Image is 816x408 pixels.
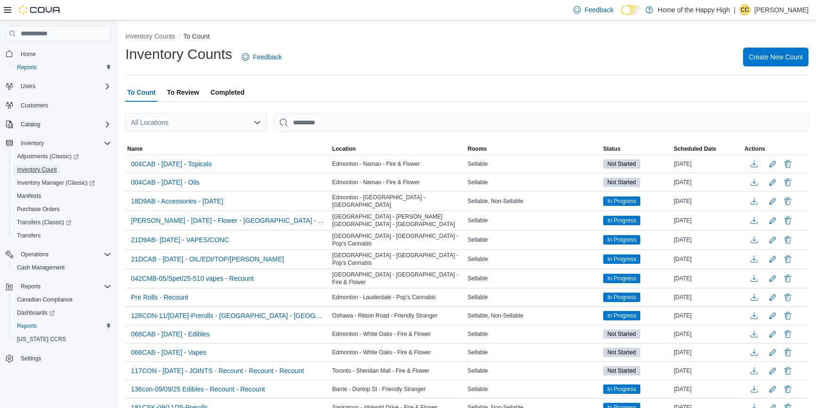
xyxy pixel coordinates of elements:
a: Cash Management [13,262,68,273]
button: Delete [782,273,793,284]
button: Edit count details [767,175,778,189]
span: Transfers [17,232,41,239]
span: Inventory [21,139,44,147]
a: Transfers (Classic) [9,216,115,229]
a: Adjustments (Classic) [9,150,115,163]
button: 004CAB - [DATE] - Topicals [127,157,215,171]
a: Reports [13,320,41,332]
button: Edit count details [767,345,778,359]
button: Delete [782,365,793,376]
span: Edmonton - White Oaks - Fire & Flower [332,330,431,338]
a: Customers [17,100,52,111]
button: Edit count details [767,327,778,341]
button: Pre Rolls - Recount [127,290,192,304]
button: Home [2,47,115,60]
span: 068CAB - [DATE] - Vapes [131,348,206,357]
span: Washington CCRS [13,334,111,345]
div: [DATE] [672,292,743,303]
span: Edmonton - Namao - Fire & Flower [332,179,420,186]
div: [DATE] [672,384,743,395]
span: 004CAB - [DATE] - Oils [131,178,199,187]
span: Users [17,81,111,92]
div: Curtis Campbell [739,4,751,16]
a: [US_STATE] CCRS [13,334,70,345]
a: Transfers [13,230,44,241]
span: To Review [167,83,199,102]
button: Purchase Orders [9,203,115,216]
span: Not Started [607,160,636,168]
span: In Progress [607,255,636,263]
span: Inventory Manager (Classic) [13,177,111,188]
button: Delete [782,292,793,303]
span: In Progress [607,236,636,244]
button: Canadian Compliance [9,293,115,306]
span: In Progress [603,274,640,283]
span: [US_STATE] CCRS [17,335,66,343]
span: Inventory Count [13,164,111,175]
div: Sellable [466,234,602,245]
button: Reports [17,281,44,292]
span: Not Started [607,178,636,187]
span: Not Started [603,348,640,357]
button: Delete [782,253,793,265]
button: Edit count details [767,213,778,228]
button: 21D9AB- [DATE] - VAPES/CONC [127,233,233,247]
span: In Progress [607,197,636,205]
div: [DATE] [672,347,743,358]
div: [DATE] [672,253,743,265]
span: Manifests [13,190,111,202]
div: Sellable [466,158,602,170]
div: [DATE] [672,328,743,340]
a: Canadian Compliance [13,294,76,305]
span: Reports [17,281,111,292]
span: In Progress [603,293,640,302]
div: Sellable [466,347,602,358]
div: [DATE] [672,365,743,376]
span: [GEOGRAPHIC_DATA] - [GEOGRAPHIC_DATA] - Fire & Flower [332,271,464,286]
button: Delete [782,196,793,207]
span: Status [603,145,620,153]
p: Home of the Happy High [658,4,730,16]
span: Reports [13,320,111,332]
span: Home [17,48,111,59]
button: Delete [782,384,793,395]
button: Edit count details [767,233,778,247]
span: 117CON - [DATE] - JOINTS - Recount - Recount - Recount [131,366,304,375]
span: In Progress [607,293,636,302]
span: 004CAB - [DATE] - Topicals [131,159,212,169]
button: Delete [782,310,793,321]
button: Inventory Counts [125,33,175,40]
button: Open list of options [253,119,261,126]
span: CC [741,4,749,16]
span: Adjustments (Classic) [17,153,79,160]
button: Edit count details [767,194,778,208]
img: Cova [19,5,61,15]
button: 004CAB - [DATE] - Oils [127,175,203,189]
span: In Progress [603,235,640,245]
div: [DATE] [672,158,743,170]
span: Edmonton - Lauderdale - Pop's Cannabis [332,294,436,301]
span: 128CON-11/[DATE]-Prerolls - [GEOGRAPHIC_DATA] - [GEOGRAPHIC_DATA] - Friendly Stranger [131,311,325,320]
button: Inventory Count [9,163,115,176]
span: Inventory [17,138,111,149]
button: Operations [2,248,115,261]
a: Inventory Manager (Classic) [9,176,115,189]
span: In Progress [607,274,636,283]
span: Reports [17,64,37,71]
span: Users [21,82,35,90]
span: Reports [13,62,111,73]
button: Delete [782,158,793,170]
span: Dashboards [13,307,111,318]
span: Oshawa - Ritson Road - Friendly Stranger [332,312,437,319]
span: Settings [21,355,41,362]
span: Create New Count [749,52,803,62]
a: Adjustments (Classic) [13,151,82,162]
a: Settings [17,353,45,364]
span: Edmonton - [GEOGRAPHIC_DATA] - [GEOGRAPHIC_DATA] [332,194,464,209]
span: Actions [744,145,765,153]
span: Rooms [468,145,487,153]
span: Transfers (Classic) [17,219,71,226]
div: Sellable [466,384,602,395]
button: Delete [782,234,793,245]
